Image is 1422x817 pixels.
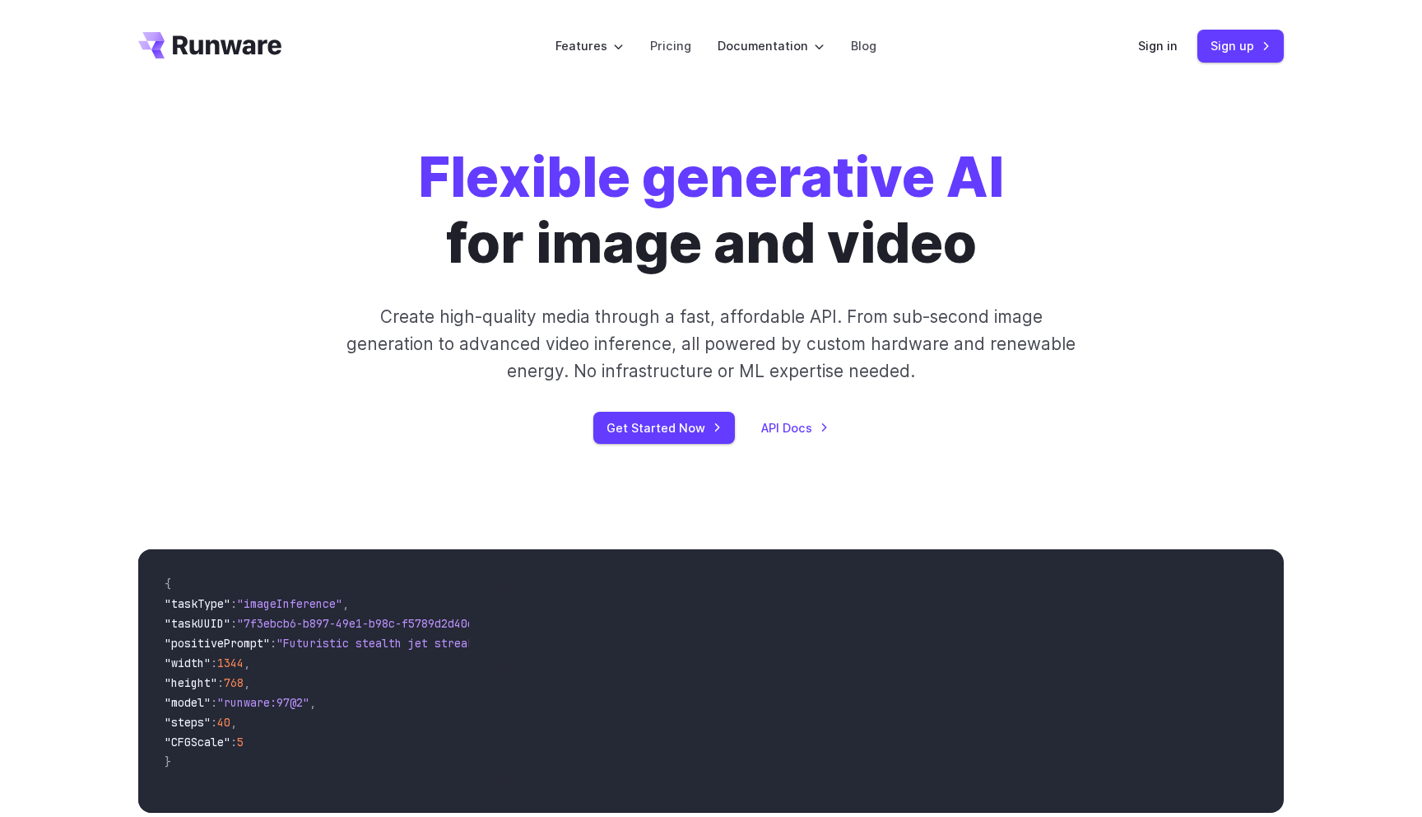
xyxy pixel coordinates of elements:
span: : [217,675,224,690]
span: "taskType" [165,596,230,611]
span: "CFGScale" [165,735,230,749]
span: "width" [165,656,211,670]
a: Get Started Now [593,412,735,444]
a: Pricing [650,36,691,55]
span: , [230,715,237,730]
span: : [230,616,237,631]
a: Sign up [1197,30,1284,62]
span: "runware:97@2" [217,695,309,710]
span: , [309,695,316,710]
span: , [244,656,250,670]
a: API Docs [761,418,829,437]
span: "steps" [165,715,211,730]
span: } [165,754,171,769]
span: , [244,675,250,690]
p: Create high-quality media through a fast, affordable API. From sub-second image generation to adv... [345,303,1078,385]
span: 40 [217,715,230,730]
span: "model" [165,695,211,710]
a: Blog [851,36,876,55]
h1: for image and video [418,145,1004,277]
a: Sign in [1138,36,1178,55]
span: "7f3ebcb6-b897-49e1-b98c-f5789d2d40d7" [237,616,487,631]
span: , [342,596,349,611]
a: Go to / [138,32,281,58]
strong: Flexible generative AI [418,144,1004,210]
span: : [211,715,217,730]
span: : [230,596,237,611]
span: "imageInference" [237,596,342,611]
span: : [211,656,217,670]
span: : [230,735,237,749]
span: "height" [165,675,217,690]
label: Features [555,36,624,55]
span: 1344 [217,656,244,670]
label: Documentation [718,36,825,55]
span: "positivePrompt" [165,636,270,651]
span: : [270,636,276,651]
span: "Futuristic stealth jet streaking through a neon-lit cityscape with glowing purple exhaust" [276,636,876,651]
span: 768 [224,675,244,690]
span: : [211,695,217,710]
span: "taskUUID" [165,616,230,631]
span: { [165,577,171,591]
span: 5 [237,735,244,749]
